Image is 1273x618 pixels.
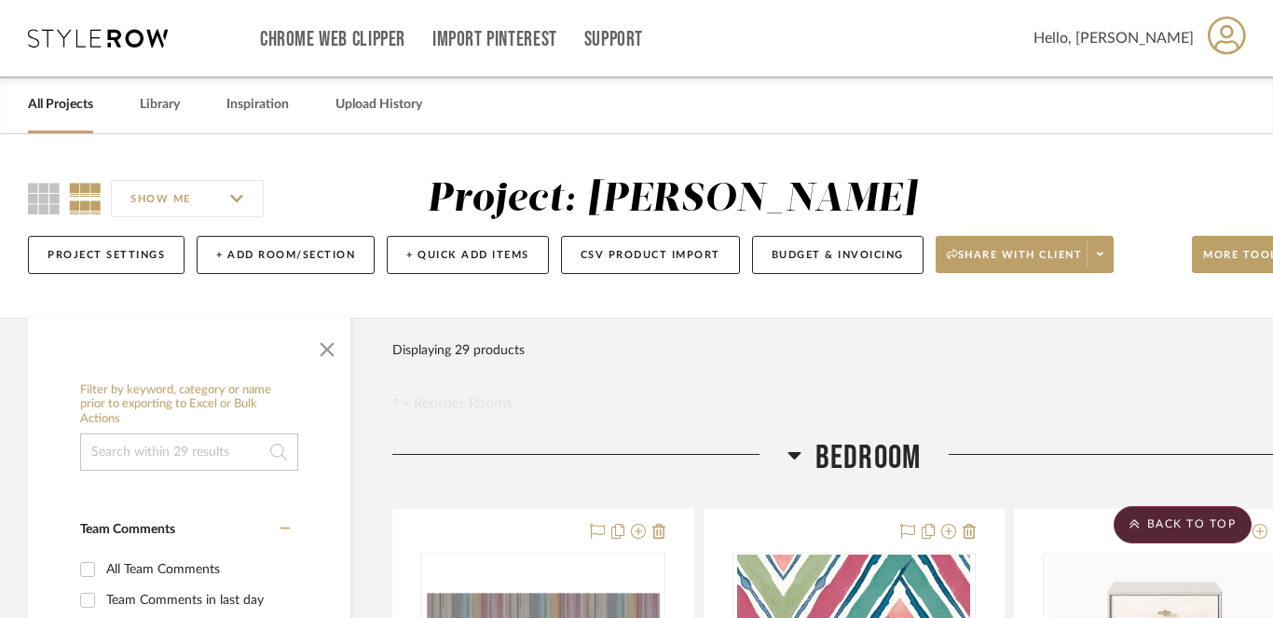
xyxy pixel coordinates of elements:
[584,32,643,48] a: Support
[947,248,1083,276] span: Share with client
[260,32,405,48] a: Chrome Web Clipper
[561,236,740,274] button: CSV Product Import
[752,236,924,274] button: Budget & Invoicing
[80,523,175,536] span: Team Comments
[432,32,557,48] a: Import Pinterest
[308,327,346,364] button: Close
[387,236,549,274] button: + Quick Add Items
[140,92,180,117] a: Library
[414,392,513,415] span: Reorder Rooms
[80,433,298,471] input: Search within 29 results
[392,392,513,415] button: Reorder Rooms
[80,383,298,427] h6: Filter by keyword, category or name prior to exporting to Excel or Bulk Actions
[106,585,285,615] div: Team Comments in last day
[197,236,375,274] button: + Add Room/Section
[28,236,185,274] button: Project Settings
[936,236,1115,273] button: Share with client
[1033,27,1194,49] span: Hello, [PERSON_NAME]
[815,438,921,478] span: Bedroom
[392,332,525,369] div: Displaying 29 products
[226,92,289,117] a: Inspiration
[427,180,917,219] div: Project: [PERSON_NAME]
[106,555,285,584] div: All Team Comments
[1114,506,1252,543] scroll-to-top-button: BACK TO TOP
[28,92,93,117] a: All Projects
[335,92,422,117] a: Upload History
